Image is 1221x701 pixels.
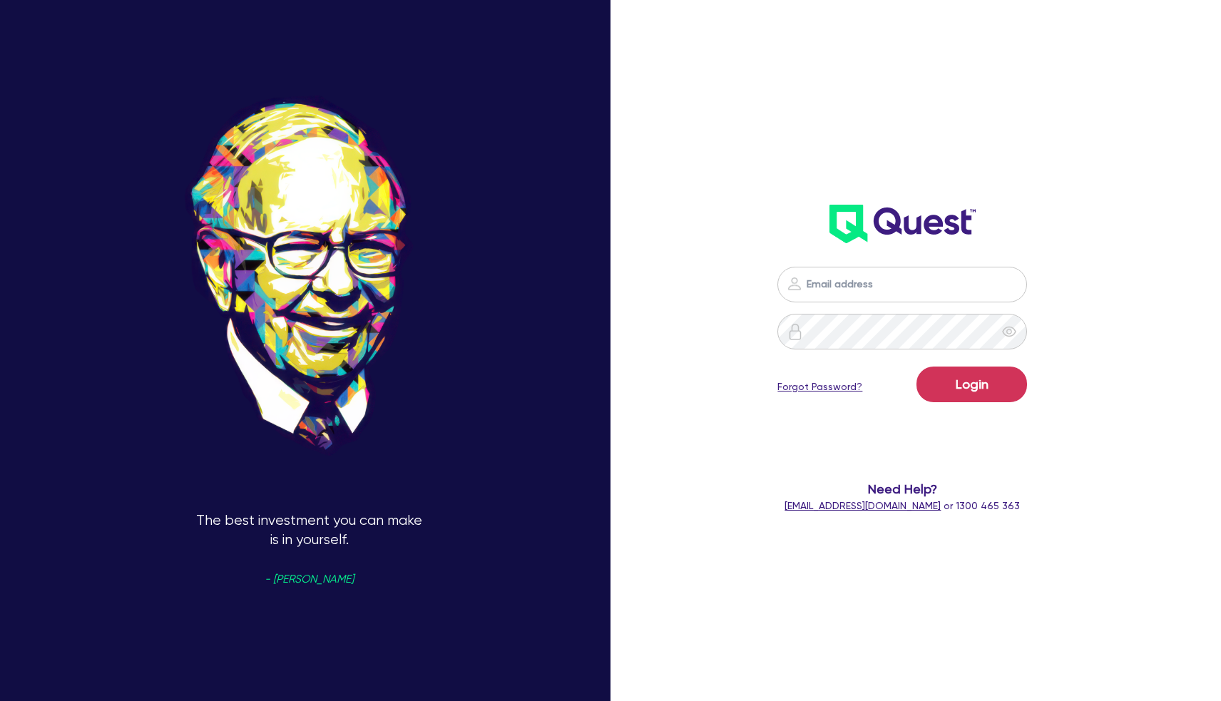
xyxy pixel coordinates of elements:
span: Need Help? [741,479,1063,498]
span: or 1300 465 363 [785,500,1020,511]
a: Forgot Password? [777,379,862,394]
img: icon-password [787,323,804,340]
span: eye [1002,324,1016,339]
span: - [PERSON_NAME] [265,574,354,585]
input: Email address [777,267,1027,302]
img: wH2k97JdezQIQAAAABJRU5ErkJggg== [829,205,976,243]
a: [EMAIL_ADDRESS][DOMAIN_NAME] [785,500,941,511]
img: icon-password [786,275,803,292]
button: Login [916,367,1027,402]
